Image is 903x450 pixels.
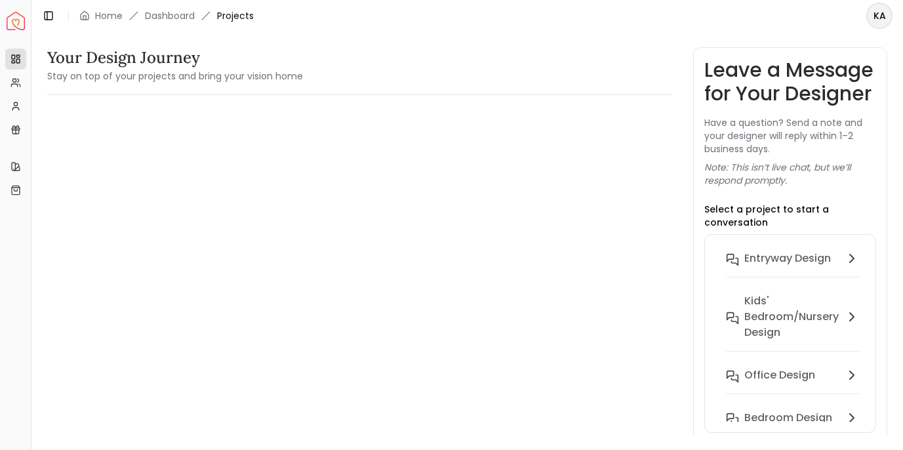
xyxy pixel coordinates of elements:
[715,245,870,288] button: entryway design
[866,3,893,29] button: KA
[715,405,870,447] button: Bedroom design
[7,12,25,30] img: Spacejoy Logo
[145,9,195,22] a: Dashboard
[744,367,815,383] h6: Office design
[95,9,123,22] a: Home
[79,9,254,22] nav: breadcrumb
[47,47,303,68] h3: Your Design Journey
[744,251,831,266] h6: entryway design
[704,161,876,187] p: Note: This isn’t live chat, but we’ll respond promptly.
[704,203,876,229] p: Select a project to start a conversation
[744,410,832,426] h6: Bedroom design
[704,116,876,155] p: Have a question? Send a note and your designer will reply within 1–2 business days.
[715,362,870,405] button: Office design
[744,293,839,340] h6: Kids' Bedroom/Nursery design
[7,12,25,30] a: Spacejoy
[217,9,254,22] span: Projects
[47,70,303,83] small: Stay on top of your projects and bring your vision home
[868,4,891,28] span: KA
[704,58,876,106] h3: Leave a Message for Your Designer
[715,288,870,362] button: Kids' Bedroom/Nursery design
